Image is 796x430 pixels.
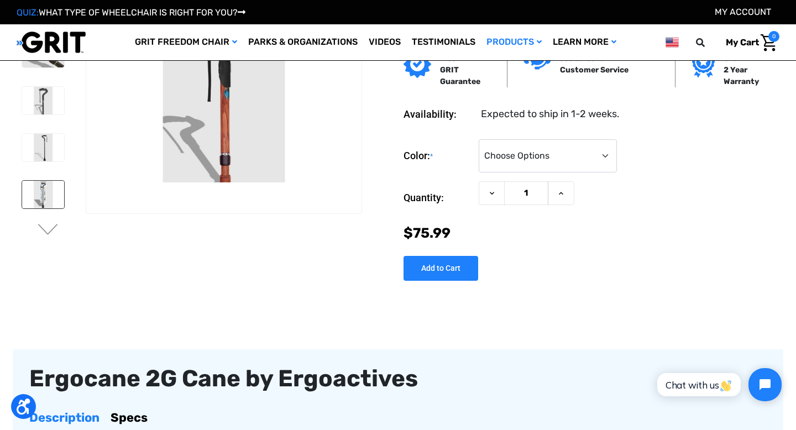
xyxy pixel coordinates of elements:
a: QUIZ:WHAT TYPE OF WHEELCHAIR IS RIGHT FOR YOU? [17,7,245,18]
button: Go to slide 2 of 3 [36,224,60,237]
span: QUIZ: [17,7,39,18]
img: GRIT All-Terrain Wheelchair and Mobility Equipment [17,31,86,54]
iframe: Tidio Chat [645,359,791,411]
a: Parks & Organizations [243,24,363,60]
input: Search [701,31,718,54]
strong: 2 Year Warranty [724,65,759,86]
img: GRIT Guarantee [404,50,431,78]
a: Account [715,7,771,17]
img: Ergocane 2G Cane by Ergoactives [22,181,64,208]
dt: Availability: [404,107,473,122]
input: Add to Cart [404,256,478,281]
span: My Cart [726,37,759,48]
a: Learn More [547,24,622,60]
img: Ergocane 2G Cane by Ergoactives [22,87,64,114]
strong: Customer Service [560,65,629,75]
span: $75.99 [404,225,451,241]
a: Products [481,24,547,60]
img: Grit freedom [692,50,715,78]
img: Cart [761,34,777,51]
label: Quantity: [404,181,473,214]
strong: GRIT Guarantee [440,65,480,86]
img: Ergocane 2G Cane by Ergoactives [22,134,64,161]
span: 0 [768,31,779,42]
a: Cart with 0 items [718,31,779,54]
div: Ergocane 2G Cane by Ergoactives [29,366,767,391]
dd: Expected to ship in 1-2 weeks. [481,107,620,122]
a: Videos [363,24,406,60]
a: GRIT Freedom Chair [129,24,243,60]
a: Testimonials [406,24,481,60]
label: Color: [404,139,473,173]
img: us.png [666,35,679,49]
